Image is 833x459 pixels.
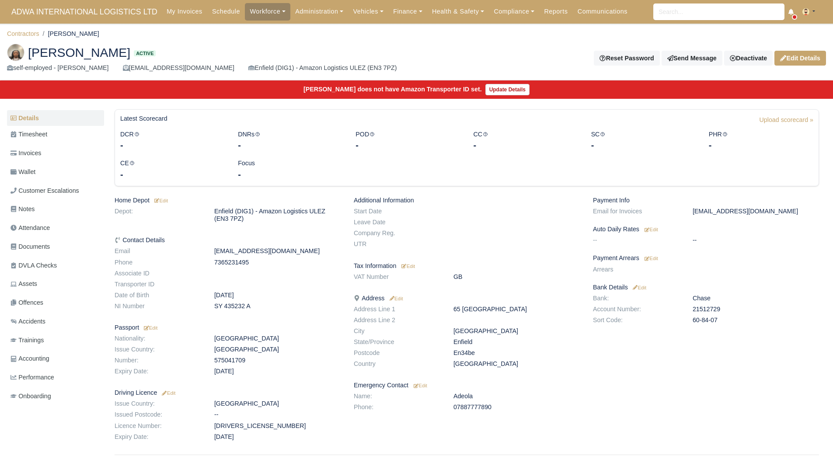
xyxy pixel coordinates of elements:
[447,273,586,281] dd: GB
[354,197,580,204] h6: Additional Information
[153,197,168,204] a: Edit
[347,229,447,237] dt: Company Reg.
[10,129,47,139] span: Timesheet
[586,306,686,313] dt: Account Number:
[347,273,447,281] dt: VAT Number
[7,30,39,37] a: Contractors
[10,316,45,327] span: Accidents
[208,368,347,375] dd: [DATE]
[388,296,403,301] small: Edit
[231,158,349,181] div: Focus
[10,261,57,271] span: DVLA Checks
[447,338,586,346] dd: Enfield
[653,3,784,20] input: Search...
[467,129,584,152] div: CC
[347,316,447,324] dt: Address Line 2
[10,391,51,401] span: Onboarding
[388,295,403,302] a: Edit
[10,148,41,158] span: Invoices
[238,139,342,151] div: -
[447,360,586,368] dd: [GEOGRAPHIC_DATA]
[10,204,35,214] span: Notes
[686,306,826,313] dd: 21512729
[143,325,157,330] small: Edit
[645,256,658,261] small: Edit
[347,208,447,215] dt: Start Date
[489,3,539,20] a: Compliance
[208,346,347,353] dd: [GEOGRAPHIC_DATA]
[7,275,104,292] a: Assets
[134,50,156,57] span: Active
[108,292,208,299] dt: Date of Birth
[7,257,104,274] a: DVLA Checks
[7,388,104,405] a: Onboarding
[7,3,162,21] a: ADWA INTERNATIONAL LOGISTICS LTD
[290,3,348,20] a: Administration
[586,316,686,324] dt: Sort Code:
[586,236,686,244] dt: --
[573,3,633,20] a: Communications
[28,46,130,59] span: [PERSON_NAME]
[115,389,341,396] h6: Driving Licence
[414,383,427,388] small: Edit
[447,306,586,313] dd: 65 [GEOGRAPHIC_DATA]
[39,29,99,39] li: [PERSON_NAME]
[591,139,696,151] div: -
[10,335,44,345] span: Trainings
[7,126,104,143] a: Timesheet
[115,324,341,331] h6: Passport
[447,403,586,411] dd: 07887777890
[347,360,447,368] dt: Country
[586,295,686,302] dt: Bank:
[427,3,489,20] a: Health & Safety
[7,219,104,236] a: Attendance
[593,197,819,204] h6: Payment Info
[645,227,658,232] small: Edit
[412,382,427,389] a: Edit
[586,208,686,215] dt: Email for Invoices
[108,270,208,277] dt: Associate ID
[686,208,826,215] dd: [EMAIL_ADDRESS][DOMAIN_NAME]
[7,63,109,73] div: self-employed - [PERSON_NAME]
[108,368,208,375] dt: Expiry Date:
[115,236,341,244] h6: Contact Details
[347,338,447,346] dt: State/Province
[349,129,467,152] div: POD
[686,316,826,324] dd: 60-84-07
[108,259,208,266] dt: Phone
[539,3,572,20] a: Reports
[108,335,208,342] dt: Nationality:
[208,433,347,441] dd: [DATE]
[120,139,225,151] div: -
[208,208,347,223] dd: Enfield (DIG1) - Amazon Logistics ULEZ (EN3 7PZ)
[702,129,820,152] div: PHR
[347,393,447,400] dt: Name:
[115,197,341,204] h6: Home Depot
[108,400,208,407] dt: Issue Country:
[208,259,347,266] dd: 7365231495
[208,422,347,430] dd: [DRIVERS_LICENSE_NUMBER]
[348,3,388,20] a: Vehicles
[7,182,104,199] a: Customer Escalations
[162,3,207,20] a: My Invoices
[354,382,580,389] h6: Emergency Contact
[593,254,819,262] h6: Payment Arrears
[108,357,208,364] dt: Number:
[108,303,208,310] dt: NI Number
[7,201,104,218] a: Notes
[7,369,104,386] a: Performance
[686,236,826,244] dd: --
[7,332,104,349] a: Trainings
[7,350,104,367] a: Accounting
[356,139,460,151] div: -
[0,37,833,80] div: Anthony Akinyemi
[10,223,50,233] span: Attendance
[724,51,773,66] div: Deactivate
[593,226,819,233] h6: Auto Daily Rates
[7,145,104,162] a: Invoices
[108,208,208,223] dt: Depot:
[10,167,35,177] span: Wallet
[347,306,447,313] dt: Address Line 1
[585,129,702,152] div: SC
[473,139,578,151] div: -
